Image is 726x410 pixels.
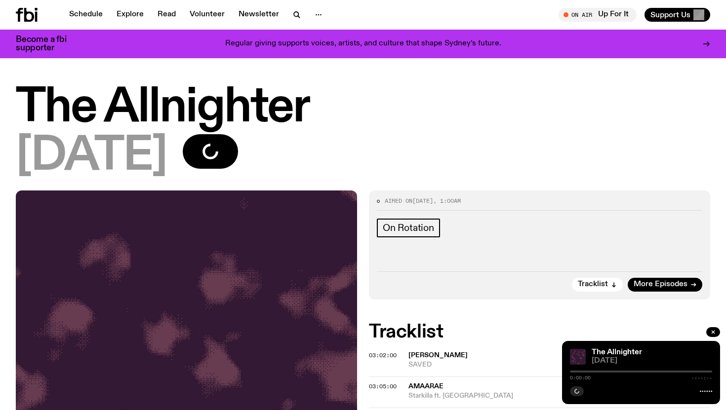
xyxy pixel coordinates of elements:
span: On Rotation [383,223,434,233]
span: Support Us [650,10,690,19]
h3: Become a fbi supporter [16,36,79,52]
p: Regular giving supports voices, artists, and culture that shape Sydney’s future. [225,39,501,48]
span: [DATE] [592,357,712,365]
h1: The Allnighter [16,86,710,130]
span: SAVED [408,360,624,370]
a: Volunteer [184,8,231,22]
span: Starkilla ft. [GEOGRAPHIC_DATA] [408,391,710,401]
a: Read [152,8,182,22]
button: 03:05:00 [369,384,397,389]
a: On Rotation [377,219,440,237]
span: 03:02:00 [369,351,397,359]
button: On AirUp For It [559,8,637,22]
span: 0:00:00 [570,375,591,380]
button: 03:02:00 [369,353,397,358]
span: [DATE] [16,134,167,179]
span: Amaarae [408,383,444,390]
span: [DATE] [412,197,433,205]
a: The Allnighter [592,348,642,356]
a: Newsletter [233,8,285,22]
button: Tracklist [572,278,623,292]
span: Aired on [385,197,412,205]
button: Support Us [645,8,710,22]
span: [PERSON_NAME] [408,352,468,359]
span: , 1:00am [433,197,461,205]
span: More Episodes [634,281,687,288]
span: -:--:-- [691,375,712,380]
span: 03:05:00 [369,382,397,390]
a: Explore [111,8,150,22]
span: Tracklist [578,281,608,288]
a: Schedule [63,8,109,22]
h2: Tracklist [369,323,710,341]
a: More Episodes [628,278,702,292]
